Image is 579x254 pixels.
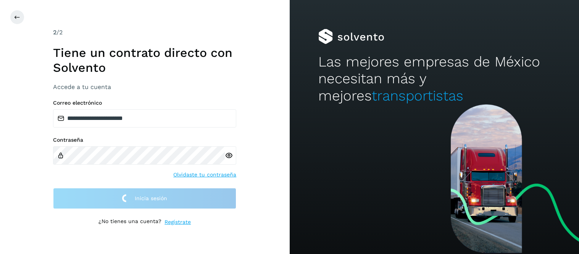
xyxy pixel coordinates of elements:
[53,100,236,106] label: Correo electrónico
[53,188,236,209] button: Inicia sesión
[173,171,236,179] a: Olvidaste tu contraseña
[372,87,463,104] span: transportistas
[135,196,167,201] span: Inicia sesión
[53,137,236,143] label: Contraseña
[53,83,236,91] h3: Accede a tu cuenta
[98,218,161,226] p: ¿No tienes una cuenta?
[318,53,550,104] h2: Las mejores empresas de México necesitan más y mejores
[165,218,191,226] a: Regístrate
[53,29,56,36] span: 2
[53,45,236,75] h1: Tiene un contrato directo con Solvento
[53,28,236,37] div: /2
